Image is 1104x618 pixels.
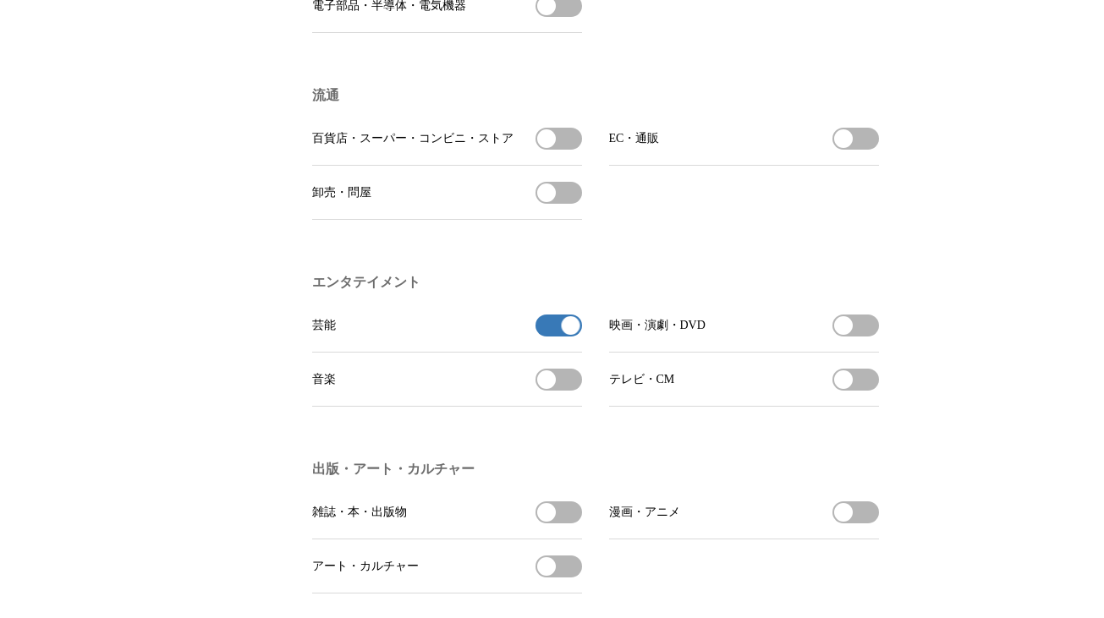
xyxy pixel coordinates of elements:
h3: エンタテイメント [312,274,879,292]
span: EC・通販 [609,131,660,146]
span: 音楽 [312,372,336,387]
span: 芸能 [312,318,336,333]
h3: 出版・アート・カルチャー [312,461,879,479]
span: 映画・演劇・DVD [609,318,706,333]
span: 卸売・問屋 [312,185,371,200]
span: テレビ・CM [609,372,675,387]
span: アート・カルチャー [312,559,419,574]
h3: 流通 [312,87,879,105]
span: 百貨店・スーパー・コンビニ・ストア [312,131,514,146]
span: 漫画・アニメ [609,505,680,520]
span: 雑誌・本・出版物 [312,505,407,520]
